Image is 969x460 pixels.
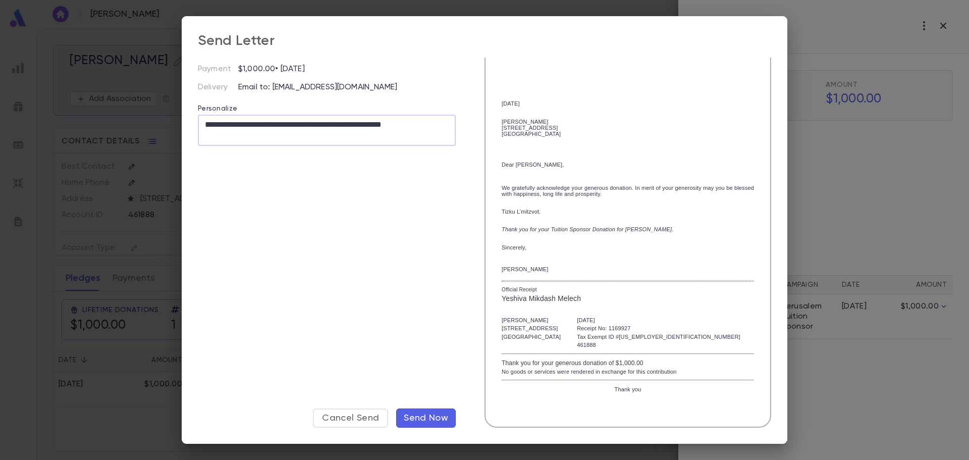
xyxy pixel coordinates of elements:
[502,316,561,325] div: [PERSON_NAME]
[238,82,456,92] p: Email to: [EMAIL_ADDRESS][DOMAIN_NAME]
[577,333,740,341] div: Tax Exempt ID #[US_EMPLOYER_IDENTIFICATION_NUMBER]
[502,162,754,168] p: Dear [PERSON_NAME],
[198,32,275,49] div: Send Letter
[313,408,388,428] button: Cancel Send
[502,386,754,392] p: Thank you
[502,131,754,137] div: [GEOGRAPHIC_DATA]
[502,368,754,376] div: No goods or services were rendered in exchange for this contribution
[502,125,754,131] div: [STREET_ADDRESS]
[502,244,754,250] div: Sincerely,
[198,64,238,74] p: Payment
[502,359,754,368] div: Thank you for your generous donation of $1,000.00
[404,413,448,424] span: Send Now
[198,82,238,92] p: Delivery
[502,286,754,293] div: Official Receipt
[322,413,379,424] span: Cancel Send
[198,92,456,115] p: Personalize
[577,324,740,333] div: Receipt No: 1169927
[396,408,456,428] button: Send Now
[502,202,754,215] p: Tizku L’mitzvot.
[502,119,754,125] div: [PERSON_NAME]
[502,293,754,304] div: Yeshiva Mikdash Melech
[502,185,754,197] p: We gratefully acknowledge your generous donation. In merit of your generosity may you be blessed ...
[577,316,740,325] div: [DATE]
[577,341,740,349] div: 461888
[502,268,549,271] p: [PERSON_NAME]
[502,324,561,333] div: [STREET_ADDRESS]
[238,64,305,74] p: $1,000.00 • [DATE]
[502,226,673,232] span: Thank you for your Tuition Sponsor Donation for [PERSON_NAME].
[502,100,754,107] div: [DATE]
[502,333,561,341] div: [GEOGRAPHIC_DATA]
